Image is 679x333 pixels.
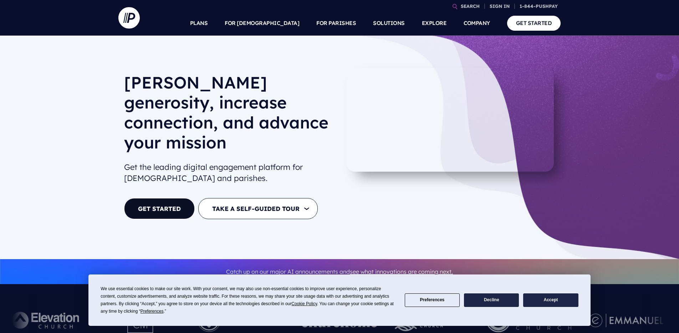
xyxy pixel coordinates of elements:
[124,264,555,280] p: Catch up on our major AI announcements and
[124,159,334,187] h2: Get the leading digital engagement platform for [DEMOGRAPHIC_DATA] and parishes.
[190,11,208,36] a: PLANS
[422,11,447,36] a: EXPLORE
[124,198,195,219] a: GET STARTED
[350,268,453,275] a: see what innovations are coming next.
[88,274,591,326] div: Cookie Consent Prompt
[464,11,490,36] a: COMPANY
[101,285,396,315] div: We use essential cookies to make our site work. With your consent, we may also use non-essential ...
[198,198,318,219] button: TAKE A SELF-GUIDED TOUR
[464,293,519,307] button: Decline
[373,11,405,36] a: SOLUTIONS
[291,301,317,306] span: Cookie Policy
[124,72,334,158] h1: [PERSON_NAME] generosity, increase connection, and advance your mission
[141,309,164,314] span: Preferences
[523,293,578,307] button: Accept
[507,16,561,30] a: GET STARTED
[316,11,356,36] a: FOR PARISHES
[405,293,460,307] button: Preferences
[225,11,299,36] a: FOR [DEMOGRAPHIC_DATA]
